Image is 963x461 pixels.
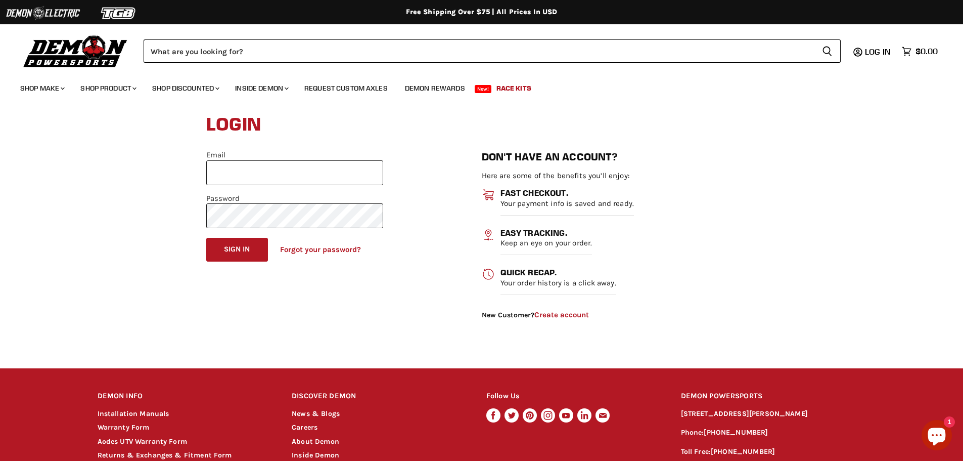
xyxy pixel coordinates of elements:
[860,47,897,56] a: Log in
[292,451,339,459] a: Inside Demon
[500,199,634,216] p: Your payment info is saved and ready.
[98,437,187,446] a: Aodes UTV Warranty Form
[704,428,768,437] a: [PHONE_NUMBER]
[711,447,775,456] a: [PHONE_NUMBER]
[144,39,814,63] input: Search
[227,78,295,99] a: Inside Demon
[13,78,71,99] a: Shop Make
[98,409,169,418] a: Installation Manuals
[98,451,232,459] a: Returns & Exchanges & Fitment Form
[297,78,395,99] a: Request Custom Axles
[5,4,81,23] img: Demon Electric Logo 2
[500,268,616,277] h3: Quick recap.
[681,446,866,458] p: Toll Free:
[534,310,589,319] a: Create account
[280,245,361,254] a: Forgot your password?
[98,385,273,408] h2: DEMON INFO
[500,239,592,255] p: Keep an eye on your order.
[397,78,473,99] a: Demon Rewards
[500,228,592,237] h3: Easy tracking.
[865,47,891,57] span: Log in
[206,238,268,262] button: Sign in
[73,78,143,99] a: Shop Product
[81,4,157,23] img: TGB Logo 2
[482,311,757,319] span: New Customer?
[500,188,634,197] h3: Fast checkout.
[814,39,841,63] button: Search
[77,8,886,17] div: Free Shipping Over $75 | All Prices In USD
[292,385,467,408] h2: DISCOVER DEMON
[13,74,935,99] ul: Main menu
[98,423,150,432] a: Warranty Form
[681,408,866,420] p: [STREET_ADDRESS][PERSON_NAME]
[482,268,495,281] img: acc-icon3_27x26.png
[144,39,841,63] form: Product
[482,151,757,163] h2: Don't have an account?
[915,47,938,56] span: $0.00
[206,109,757,141] h1: Login
[500,279,616,295] p: Your order history is a click away.
[292,437,339,446] a: About Demon
[489,78,539,99] a: Race Kits
[681,427,866,439] p: Phone:
[145,78,225,99] a: Shop Discounted
[486,385,662,408] h2: Follow Us
[482,172,757,319] div: Here are some of the benefits you’ll enjoy:
[482,188,495,201] img: acc-icon1_27x26.png
[482,228,495,241] img: acc-icon2_27x26.png
[292,423,317,432] a: Careers
[475,85,492,93] span: New!
[292,409,340,418] a: News & Blogs
[919,420,955,453] inbox-online-store-chat: Shopify online store chat
[20,33,131,69] img: Demon Powersports
[897,44,943,59] a: $0.00
[681,385,866,408] h2: DEMON POWERSPORTS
